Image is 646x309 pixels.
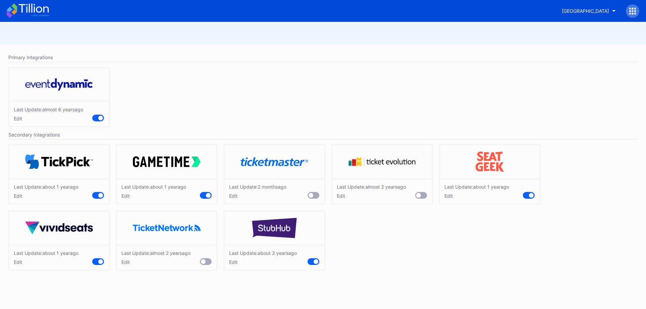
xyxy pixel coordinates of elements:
img: seatGeek.svg [456,152,524,172]
img: TickPick_logo.svg [25,155,93,169]
div: Last Update: about 1 year ago [14,250,78,256]
div: Edit [121,259,190,265]
img: eventDynamic.svg [25,78,93,90]
div: Secondary Integrations [8,130,638,140]
img: ticketNetwork.png [133,225,201,231]
div: Edit [14,259,78,265]
img: ticketmaster.svg [241,157,308,166]
div: Edit [229,193,286,199]
img: stubHub.svg [241,218,308,238]
div: Edit [337,193,406,199]
div: Last Update: about 1 year ago [444,184,509,190]
div: [GEOGRAPHIC_DATA] [562,8,609,14]
div: Last Update: almost 6 years ago [14,107,83,112]
div: Last Update: almost 2 years ago [121,250,190,256]
div: Primary Integrations [8,53,638,62]
button: [GEOGRAPHIC_DATA] [557,5,621,17]
div: Edit [229,259,297,265]
div: Edit [444,193,509,199]
div: Edit [14,193,78,199]
div: Last Update: almost 2 years ago [337,184,406,190]
div: Last Update: 2 months ago [229,184,286,190]
div: Last Update: about 3 years ago [229,250,297,256]
img: vividSeats.svg [25,222,93,234]
div: Last Update: about 1 year ago [14,184,78,190]
div: Edit [14,116,83,121]
img: tevo.svg [348,157,416,166]
div: Edit [121,193,186,199]
div: Last Update: about 1 year ago [121,184,186,190]
img: gametime.svg [133,156,201,167]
